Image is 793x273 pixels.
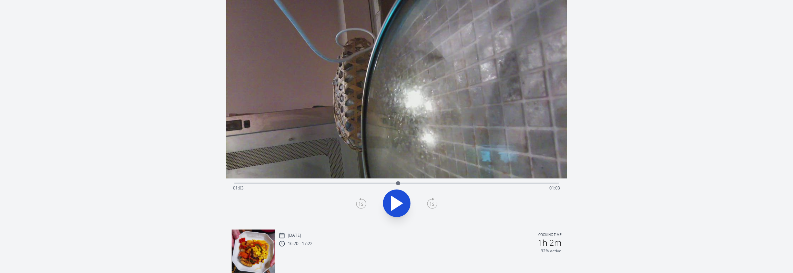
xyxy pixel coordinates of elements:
p: Cooking time [538,232,561,238]
span: 01:03 [233,185,244,191]
p: [DATE] [288,233,301,238]
h2: 1h 2m [538,238,561,247]
img: 250905072102_thumb.jpeg [232,230,275,273]
p: 16:20 - 17:22 [288,241,313,246]
span: 01:03 [549,185,560,191]
p: 92% active [541,248,561,254]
